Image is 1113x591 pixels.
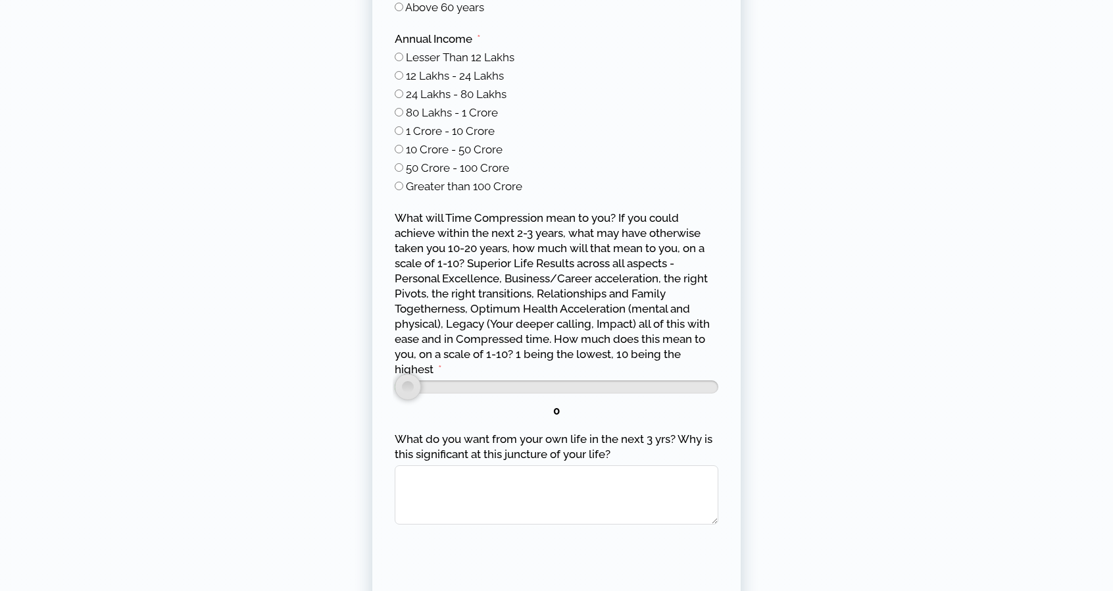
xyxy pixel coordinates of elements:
label: What do you want from your own life in the next 3 yrs? Why is this significant at this juncture o... [395,432,718,462]
label: What will Time Compression mean to you? If you could achieve within the next 2-3 years, what may ... [395,211,718,377]
input: Above 60 years [395,3,403,11]
input: Greater than 100 Crore [395,182,403,190]
span: Greater than 100 Crore [406,180,522,193]
iframe: reCAPTCHA [395,538,595,589]
label: Annual Income [395,32,481,47]
input: 80 Lakhs - 1 Crore [395,108,403,116]
span: 12 Lakhs - 24 Lakhs [406,69,504,82]
input: Lesser Than 12 Lakhs [395,53,403,61]
span: Above 60 years [405,1,484,14]
input: 12 Lakhs - 24 Lakhs [395,71,403,80]
input: 50 Crore - 100 Crore [395,163,403,172]
span: 24 Lakhs - 80 Lakhs [406,88,507,101]
input: 10 Crore - 50 Crore [395,145,403,153]
span: 1 Crore - 10 Crore [406,124,495,138]
div: 0 [395,403,718,419]
input: 24 Lakhs - 80 Lakhs [395,90,403,98]
span: 10 Crore - 50 Crore [406,143,503,156]
span: 80 Lakhs - 1 Crore [406,106,498,119]
textarea: What do you want from your own life in the next 3 yrs? Why is this significant at this juncture o... [395,465,718,525]
span: 50 Crore - 100 Crore [406,161,509,174]
input: 1 Crore - 10 Crore [395,126,403,135]
span: Lesser Than 12 Lakhs [406,51,514,64]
